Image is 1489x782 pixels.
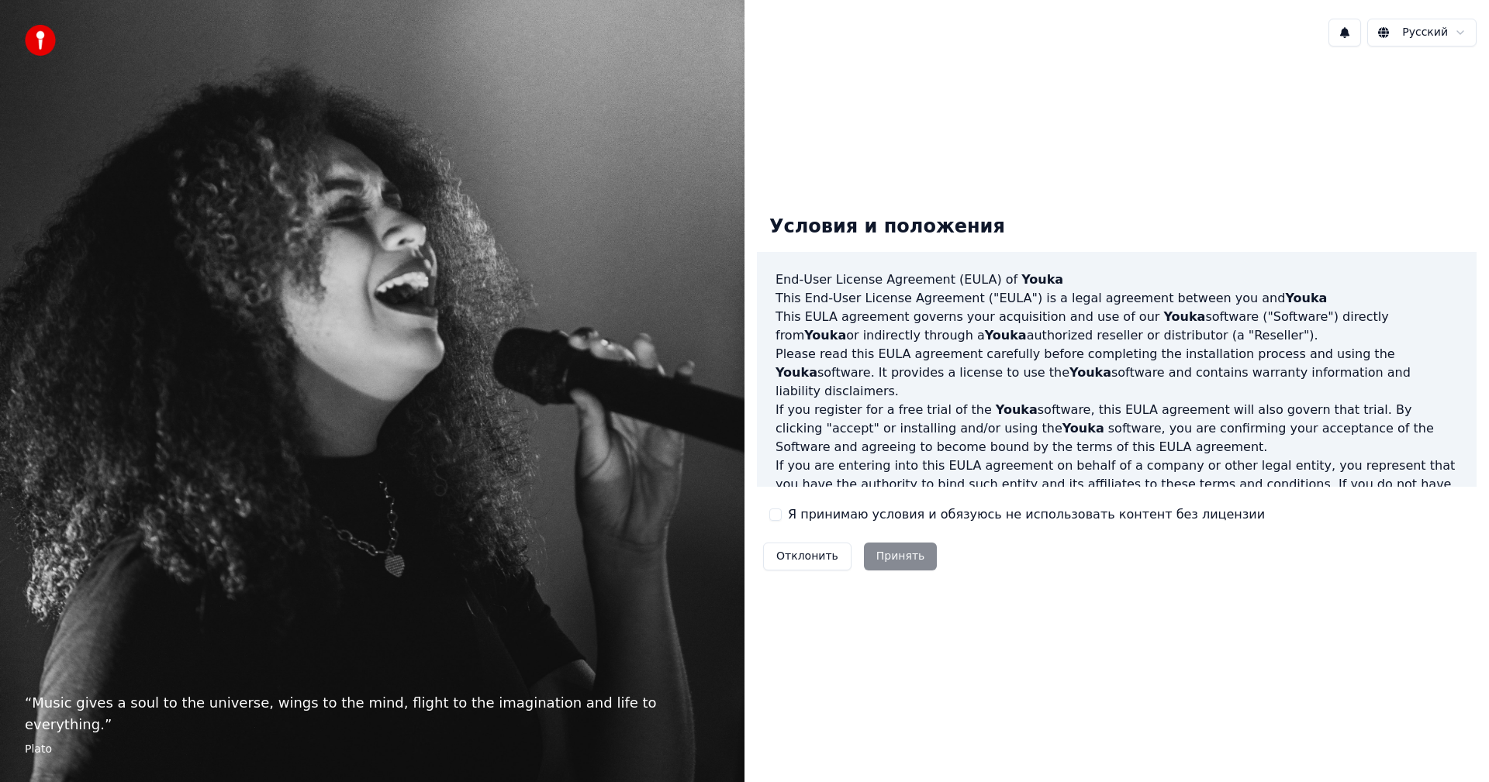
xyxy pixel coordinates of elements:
[757,202,1017,252] div: Условия и положения
[776,456,1458,531] p: If you are entering into this EULA agreement on behalf of a company or other legal entity, you re...
[1285,291,1327,305] span: Youka
[996,402,1038,417] span: Youka
[776,401,1458,456] p: If you register for a free trial of the software, this EULA agreement will also govern that trial...
[25,742,720,757] footer: Plato
[776,345,1458,401] p: Please read this EULA agreement carefully before completing the installation process and using th...
[1069,365,1111,380] span: Youka
[1163,309,1205,324] span: Youka
[25,25,56,56] img: youka
[776,308,1458,345] p: This EULA agreement governs your acquisition and use of our software ("Software") directly from o...
[776,289,1458,308] p: This End-User License Agreement ("EULA") is a legal agreement between you and
[985,328,1027,343] span: Youka
[776,365,817,380] span: Youka
[25,692,720,735] p: “ Music gives a soul to the universe, wings to the mind, flight to the imagination and life to ev...
[804,328,846,343] span: Youka
[763,543,852,570] button: Отклонить
[776,270,1458,289] h3: End-User License Agreement (EULA) of
[788,505,1265,524] label: Я принимаю условия и обязуюсь не использовать контент без лицензии
[1021,272,1063,287] span: Youka
[1062,421,1104,436] span: Youka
